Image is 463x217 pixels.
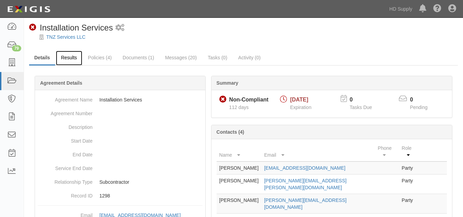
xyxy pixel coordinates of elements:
p: 0 [410,96,436,104]
dt: Agreement Name [38,93,93,103]
a: Policies (4) [83,51,117,64]
dd: Subcontractor [38,175,203,189]
a: Results [56,51,82,65]
a: [PERSON_NAME][EMAIL_ADDRESS][DOMAIN_NAME] [264,197,346,210]
b: Summary [217,80,239,86]
dt: End Date [38,148,93,158]
td: Party [399,161,419,174]
div: Non-Compliant [229,96,269,104]
span: Expiration [290,105,311,110]
th: Phone [375,142,399,161]
a: Documents (1) [118,51,159,64]
td: [PERSON_NAME] [217,194,261,214]
dd: Installation Services [38,93,203,107]
td: Party [399,174,419,194]
p: 1298 [99,192,203,199]
img: logo-5460c22ac91f19d4615b14bd174203de0afe785f0fc80cf4dbbc73dc1793850b.png [5,3,52,15]
a: Details [29,51,55,65]
a: [EMAIL_ADDRESS][DOMAIN_NAME] [264,165,345,171]
div: 79 [12,45,21,51]
th: Name [217,142,261,161]
a: Tasks (0) [203,51,232,64]
a: Messages (20) [160,51,202,64]
td: [PERSON_NAME] [217,174,261,194]
i: Non-Compliant [29,24,36,31]
dt: Record ID [38,189,93,199]
th: Role [399,142,419,161]
td: Party [399,194,419,214]
b: Contacts (4) [217,129,244,135]
a: HD Supply [386,2,416,16]
a: TNZ Services LLC [46,34,85,40]
th: Email [261,142,375,161]
span: Pending [410,105,427,110]
dt: Service End Date [38,161,93,172]
dt: Relationship Type [38,175,93,185]
span: Installation Services [40,23,113,32]
i: 1 scheduled workflow [115,24,124,32]
i: Help Center - Complianz [433,5,441,13]
p: 0 [350,96,380,104]
span: Tasks Due [350,105,372,110]
dt: Agreement Number [38,107,93,117]
b: Agreement Details [40,80,82,86]
div: Installation Services [29,22,113,34]
span: [DATE] [290,97,308,103]
a: Activity (0) [233,51,266,64]
i: Non-Compliant [219,96,227,103]
dt: Description [38,120,93,131]
td: [PERSON_NAME] [217,161,261,174]
span: Since 06/19/2025 [229,105,249,110]
dt: Start Date [38,134,93,144]
a: [PERSON_NAME][EMAIL_ADDRESS][PERSON_NAME][DOMAIN_NAME] [264,178,346,190]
